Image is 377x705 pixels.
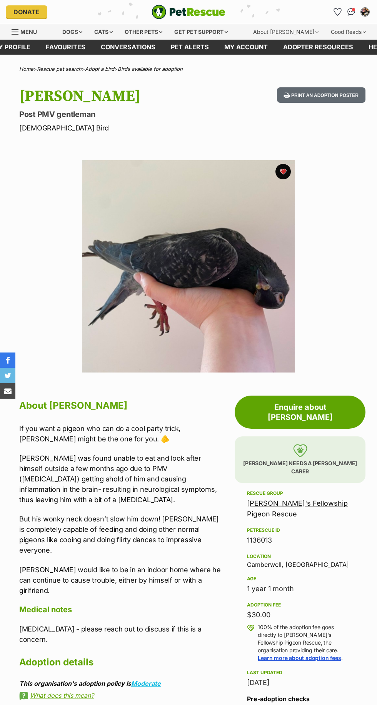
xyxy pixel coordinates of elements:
a: Favourites [331,6,344,18]
a: Birds available for adoption [118,66,183,72]
a: Conversations [345,6,357,18]
a: [PERSON_NAME]'s Fellowship Pigeon Rescue [247,499,348,518]
a: Adopt a bird [85,66,114,72]
div: Rescue group [247,490,353,496]
a: My account [217,40,275,55]
div: 1136013 [247,535,353,546]
button: Print an adoption poster [277,87,365,103]
a: Rescue pet search [37,66,82,72]
a: Favourites [38,40,93,55]
h2: About [PERSON_NAME] [19,397,224,414]
img: Photo of Curly Wurly [82,160,295,373]
h2: Adoption details [19,654,224,671]
div: Camberwell, [GEOGRAPHIC_DATA] [247,552,353,568]
a: Menu [12,24,42,38]
a: Pet alerts [163,40,217,55]
div: Location [247,553,353,560]
div: $30.00 [247,610,353,620]
div: Age [247,576,353,582]
button: favourite [275,164,291,179]
div: 1 year 1 month [247,583,353,594]
div: Cats [89,24,118,40]
button: My account [359,6,371,18]
h3: Pre-adoption checks [247,694,353,703]
div: Dogs [57,24,88,40]
a: Donate [6,5,47,18]
p: Post PMV gentleman [19,109,232,120]
a: Learn more about adoption fees [258,655,341,661]
div: Other pets [119,24,168,40]
img: foster-care-31f2a1ccfb079a48fc4dc6d2a002ce68c6d2b76c7ccb9e0da61f6cd5abbf869a.svg [293,444,307,457]
div: Last updated [247,670,353,676]
p: If you want a pigeon who can do a cool party trick, [PERSON_NAME] might be the one for you. 🫵 [19,423,224,444]
div: Good Reads [325,24,371,40]
div: This organisation's adoption policy is [19,680,224,687]
img: chat-41dd97257d64d25036548639549fe6c8038ab92f7586957e7f3b1b290dea8141.svg [347,8,355,16]
p: 100% of the adoption fee goes directly to [PERSON_NAME]'s Fellowship Pigeon Rescue, the organisat... [258,623,353,662]
span: Menu [20,28,37,35]
p: [PERSON_NAME] was found unable to eat and look after himself outside a few months ago due to PMV ... [19,453,224,505]
p: [MEDICAL_DATA] - please reach out to discuss if this is a concern. [19,624,224,645]
div: Adoption fee [247,602,353,608]
p: [PERSON_NAME] would like to be in an indoor home where he can continue to cause trouble, either b... [19,565,224,596]
ul: Account quick links [331,6,371,18]
a: Adopter resources [275,40,361,55]
a: Moderate [131,680,161,687]
div: PetRescue ID [247,527,353,533]
p: [DEMOGRAPHIC_DATA] Bird [19,123,232,133]
div: [DATE] [247,677,353,688]
a: What does this mean? [19,692,224,699]
a: Home [19,66,33,72]
h4: Medical notes [19,605,224,615]
p: But his wonky neck doesn’t slow him down! [PERSON_NAME] is completely capable of feeding and doin... [19,514,224,555]
img: Ashley Ellen profile pic [361,8,369,16]
a: Enquire about [PERSON_NAME] [235,396,365,429]
img: logo-e224e6f780fb5917bec1dbf3a21bbac754714ae5b6737aabdf751b685950b380.svg [152,5,225,19]
div: About [PERSON_NAME] [248,24,324,40]
p: [PERSON_NAME] needs a [PERSON_NAME] carer [235,436,365,483]
a: PetRescue [152,5,225,19]
div: Get pet support [169,24,233,40]
h1: [PERSON_NAME] [19,87,232,105]
a: conversations [93,40,163,55]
